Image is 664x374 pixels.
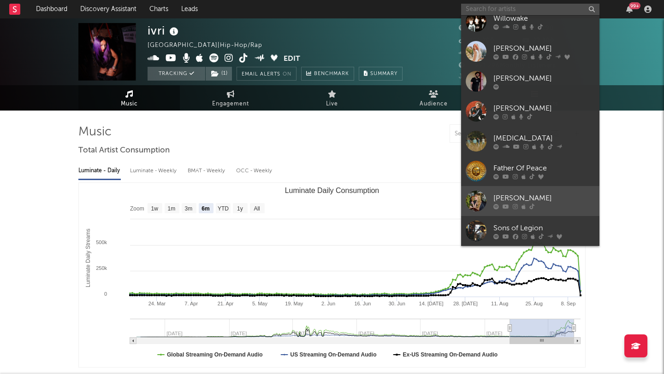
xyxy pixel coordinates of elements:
div: [PERSON_NAME] [493,43,595,54]
span: 11,990 [459,50,490,56]
text: 8. Sep [561,301,576,306]
svg: Luminate Daily Consumption [79,183,585,367]
text: Luminate Daily Streams [85,228,91,287]
a: Benchmark [301,67,354,81]
input: Search for artists [461,4,599,15]
text: 21. Apr [218,301,234,306]
div: ivri [148,23,181,38]
text: 6m [202,205,209,212]
a: [PERSON_NAME] [461,246,599,276]
text: 250k [96,265,107,271]
button: Tracking [148,67,205,81]
text: 28. [DATE] [453,301,478,306]
text: Global Streaming On-Demand Audio [167,351,263,358]
div: BMAT - Weekly [188,163,227,179]
a: Audience [383,85,484,111]
em: On [283,72,291,77]
text: 14. [DATE] [419,301,444,306]
div: Luminate - Daily [78,163,121,179]
button: Edit [284,53,300,65]
span: 1,991,296 Monthly Listeners [459,63,556,69]
text: US Streaming On-Demand Audio [290,351,377,358]
text: 2. Jun [321,301,335,306]
span: Live [326,99,338,110]
div: [PERSON_NAME] [493,73,595,84]
div: [PERSON_NAME] [493,193,595,204]
text: 500k [96,240,107,245]
div: Luminate - Weekly [130,163,178,179]
button: 99+ [626,6,633,13]
text: 1m [168,205,176,212]
div: 99 + [629,2,640,9]
button: Summary [359,67,403,81]
text: 25. Aug [525,301,542,306]
text: Zoom [130,205,144,212]
text: 5. May [252,301,268,306]
span: Total Artist Consumption [78,145,170,156]
text: Luminate Daily Consumption [285,187,379,194]
a: [PERSON_NAME] [461,96,599,126]
button: Email AlertsOn [237,67,296,81]
span: Summary [370,71,397,76]
a: Music [78,85,180,111]
a: Father Of Peace [461,156,599,186]
span: 107,791 [459,25,493,31]
text: 7. Apr [184,301,198,306]
a: Engagement [180,85,281,111]
span: ( 1 ) [205,67,232,81]
a: Live [281,85,383,111]
div: Sons of Legion [493,222,595,234]
text: 19. May [285,301,303,306]
div: Willowake [493,13,595,24]
text: YTD [218,205,229,212]
a: Sons of Legion [461,216,599,246]
button: (1) [206,67,232,81]
text: 30. Jun [389,301,405,306]
text: 3m [185,205,193,212]
span: Music [121,99,138,110]
a: Willowake [461,6,599,36]
text: 16. Jun [354,301,371,306]
text: 0 [104,291,107,297]
span: Jump Score: 85.3 [459,74,513,80]
input: Search by song name or URL [450,130,547,138]
a: [MEDICAL_DATA] [461,126,599,156]
text: 1y [237,205,243,212]
a: [PERSON_NAME] [461,66,599,96]
div: Father Of Peace [493,163,595,174]
div: [GEOGRAPHIC_DATA] | Hip-Hop/Rap [148,40,273,51]
div: [MEDICAL_DATA] [493,133,595,144]
span: Engagement [212,99,249,110]
a: [PERSON_NAME] [461,36,599,66]
span: Benchmark [314,69,349,80]
text: Ex-US Streaming On-Demand Audio [403,351,498,358]
span: 129,700 [459,38,494,44]
a: [PERSON_NAME] [461,186,599,216]
text: 1w [151,205,159,212]
text: 11. Aug [491,301,508,306]
div: OCC - Weekly [236,163,273,179]
div: [PERSON_NAME] [493,103,595,114]
span: Audience [420,99,448,110]
text: 24. Mar [148,301,166,306]
text: All [254,205,260,212]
